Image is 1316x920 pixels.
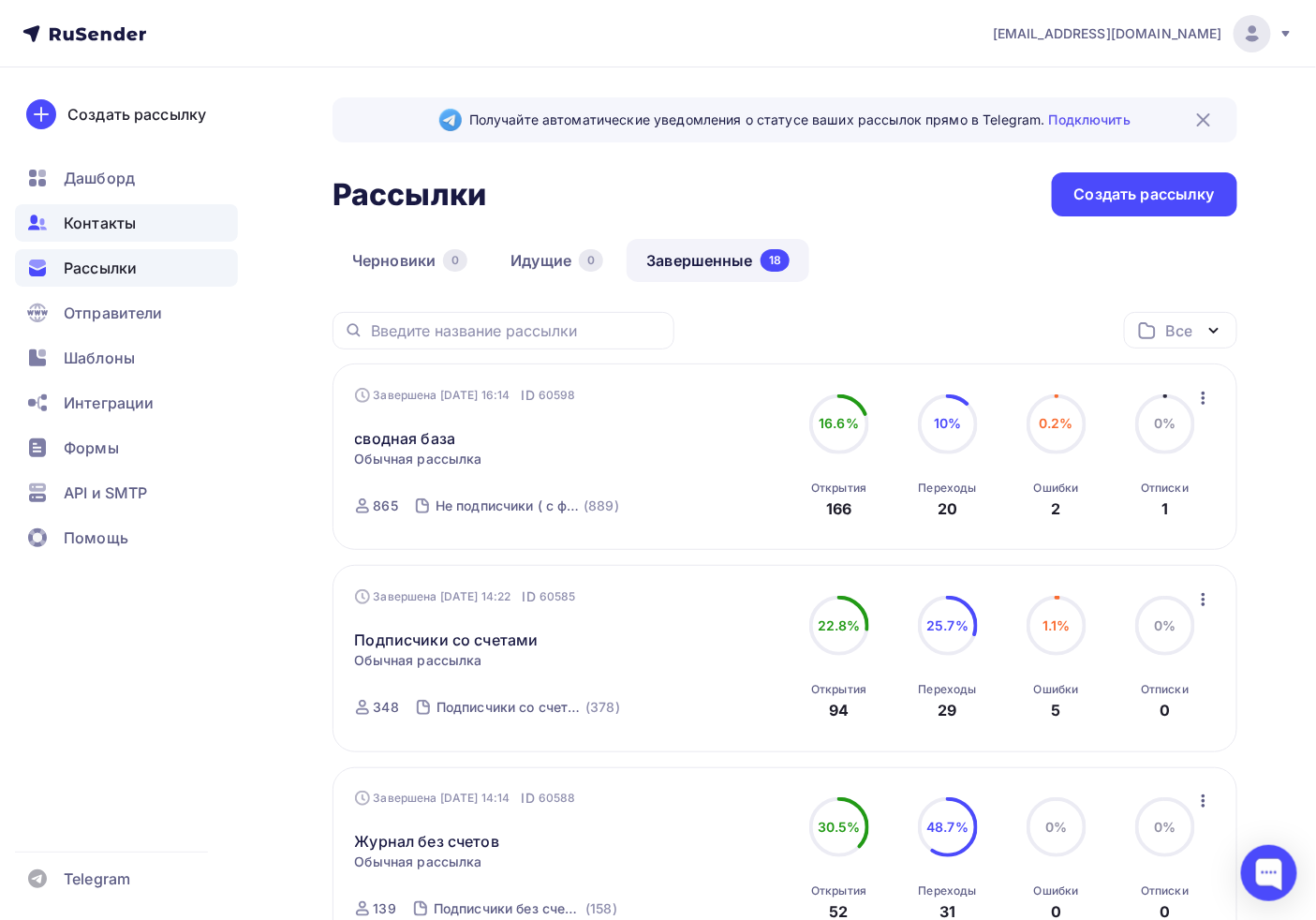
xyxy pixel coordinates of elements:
[64,257,137,279] span: Рассылки
[435,692,622,722] a: Подписчики со счетами (378)
[919,481,977,496] div: Переходы
[811,481,866,496] div: Открытия
[469,111,1131,129] span: Получайте автоматические уведомления о статусе ваших рассылок прямо в Telegram.
[64,212,136,234] span: Контакты
[579,249,603,272] div: 0
[811,883,866,898] div: Открытия
[436,698,582,717] div: Подписчики со счетами
[15,429,238,467] a: Формы
[1141,481,1189,496] div: Отписки
[1160,699,1170,721] div: 0
[1124,312,1237,349] button: Все
[1154,819,1176,835] span: 0%
[1034,481,1079,496] div: Ошибки
[333,239,487,282] a: Черновики0
[627,239,809,282] a: Завершенные18
[811,682,866,697] div: Открытия
[355,853,482,871] span: Обычная рассылка
[761,249,790,272] div: 18
[64,482,147,504] span: API и SMTP
[374,698,399,717] div: 348
[374,899,396,918] div: 139
[355,651,482,670] span: Обычная рассылка
[355,587,576,606] div: Завершена [DATE] 14:22
[355,830,499,853] a: Журнал без счетов
[993,15,1294,52] a: [EMAIL_ADDRESS][DOMAIN_NAME]
[15,294,238,332] a: Отправители
[539,386,576,405] span: 60598
[436,497,580,515] div: Не подписчики ( с формы подписки сюда падают)
[439,109,462,131] img: Telegram
[1042,617,1071,633] span: 1.1%
[355,789,576,808] div: Завершена [DATE] 14:14
[15,204,238,242] a: Контакты
[333,176,486,214] h2: Рассылки
[15,339,238,377] a: Шаблоны
[355,629,539,651] a: Подписчики со счетами
[1052,497,1061,520] div: 2
[15,249,238,287] a: Рассылки
[522,386,535,405] span: ID
[64,167,135,189] span: Дашборд
[64,392,154,414] span: Интеграции
[1045,819,1067,835] span: 0%
[1052,699,1061,721] div: 5
[938,497,957,520] div: 20
[539,789,576,808] span: 60588
[443,249,467,272] div: 0
[64,437,119,459] span: Формы
[939,699,957,721] div: 29
[15,159,238,197] a: Дашборд
[934,415,961,431] span: 10%
[434,899,582,918] div: Подписчики без счетов
[64,527,128,549] span: Помощь
[1039,415,1073,431] span: 0.2%
[374,497,398,515] div: 865
[523,587,536,606] span: ID
[67,103,206,126] div: Создать рассылку
[1161,497,1168,520] div: 1
[355,386,576,405] div: Завершена [DATE] 16:14
[585,899,617,918] div: (158)
[584,497,619,515] div: (889)
[491,239,623,282] a: Идущие0
[64,347,135,369] span: Шаблоны
[522,789,535,808] span: ID
[1141,682,1189,697] div: Отписки
[993,24,1222,43] span: [EMAIL_ADDRESS][DOMAIN_NAME]
[64,868,130,890] span: Telegram
[919,883,977,898] div: Переходы
[1166,319,1192,342] div: Все
[919,682,977,697] div: Переходы
[355,450,482,468] span: Обычная рассылка
[818,617,861,633] span: 22.8%
[1074,184,1215,205] div: Создать рассылку
[540,587,576,606] span: 60585
[826,497,851,520] div: 166
[1154,617,1176,633] span: 0%
[829,699,849,721] div: 94
[585,698,620,717] div: (378)
[1154,415,1176,431] span: 0%
[64,302,163,324] span: Отправители
[1049,111,1131,127] a: Подключить
[371,320,663,341] input: Введите название рассылки
[818,819,861,835] span: 30.5%
[819,415,859,431] span: 16.6%
[1141,883,1189,898] div: Отписки
[434,491,621,521] a: Не подписчики ( с формы подписки сюда падают) (889)
[926,617,969,633] span: 25.7%
[355,427,456,450] a: сводная база
[1034,682,1079,697] div: Ошибки
[1034,883,1079,898] div: Ошибки
[926,819,969,835] span: 48.7%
